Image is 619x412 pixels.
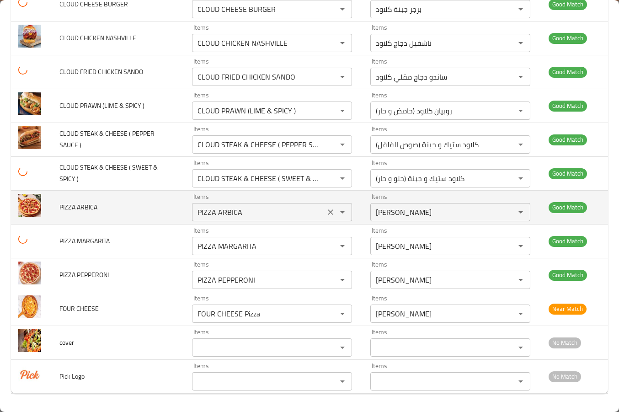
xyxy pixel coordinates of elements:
span: Near Match [549,304,587,314]
span: No Match [549,371,581,382]
span: Good Match [549,168,587,179]
button: Open [336,341,349,354]
span: CLOUD PRAWN (LIME & SPICY ) [59,100,144,112]
button: Open [514,240,527,252]
img: PIZZA ARBICA [18,194,41,217]
button: Open [514,104,527,117]
span: CLOUD FRIED CHICKEN SANDO [59,66,143,78]
span: No Match [549,337,581,348]
button: Open [514,375,527,388]
span: Pick Logo [59,370,85,382]
button: Open [336,375,349,388]
button: Open [514,273,527,286]
button: Open [514,307,527,320]
span: PIZZA MARGARITA [59,235,110,247]
button: Open [336,138,349,151]
span: Good Match [549,33,587,43]
button: Open [336,172,349,185]
button: Open [336,206,349,219]
button: Open [514,70,527,83]
button: Clear [324,206,337,219]
span: Good Match [549,67,587,77]
button: Open [514,37,527,49]
span: CLOUD CHICKEN NASHVILLE [59,32,136,44]
button: Open [336,307,349,320]
img: PIZZA PEPPERONI [18,262,41,284]
img: CLOUD PRAWN (LIME & SPICY ) [18,92,41,115]
button: Open [336,37,349,49]
span: cover [59,337,74,348]
button: Open [336,104,349,117]
span: PIZZA ARBICA [59,201,97,213]
img: CLOUD STEAK & CHEESE ( PEPPER SAUCE ) [18,126,41,149]
span: CLOUD STEAK & CHEESE ( SWEET & SPICY ) [59,161,158,185]
button: Open [514,341,527,354]
span: FOUR CHEESE [59,303,99,315]
img: CLOUD CHICKEN NASHVILLE [18,25,41,48]
img: FOUR CHEESE [18,295,41,318]
button: Open [336,3,349,16]
button: Open [514,172,527,185]
span: PIZZA PEPPERONI [59,269,109,281]
button: Open [514,206,527,219]
span: Good Match [549,101,587,111]
span: Good Match [549,202,587,213]
img: cover [18,329,41,352]
span: Good Match [549,270,587,280]
button: Open [514,3,527,16]
button: Open [336,70,349,83]
img: Pick Logo [18,363,41,386]
span: Good Match [549,236,587,246]
button: Open [336,273,349,286]
button: Open [514,138,527,151]
button: Open [336,240,349,252]
span: CLOUD STEAK & CHEESE ( PEPPER SAUCE ) [59,128,155,151]
span: Good Match [549,134,587,145]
